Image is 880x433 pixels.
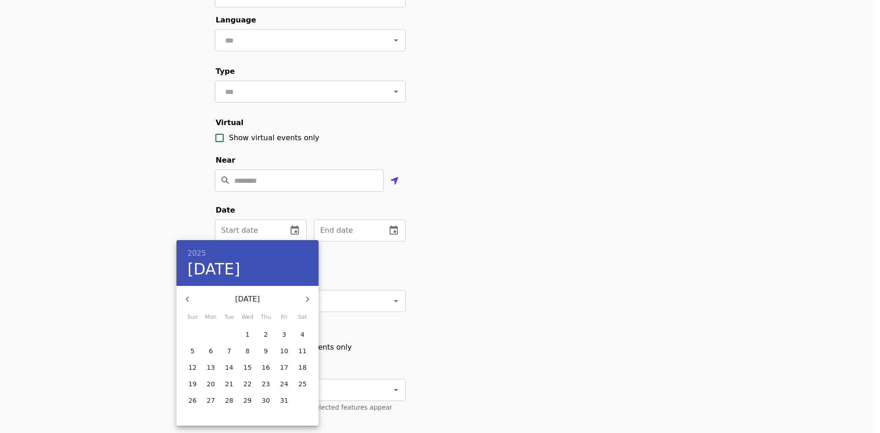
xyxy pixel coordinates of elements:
button: 15 [239,360,256,376]
p: 20 [207,379,215,389]
p: 15 [243,363,252,372]
p: 18 [298,363,307,372]
span: Tue [221,313,237,322]
button: 29 [239,393,256,409]
button: 22 [239,376,256,393]
button: 19 [184,376,201,393]
button: 25 [294,376,311,393]
button: 1 [239,327,256,343]
span: Sun [184,313,201,322]
p: 31 [280,396,288,405]
button: 12 [184,360,201,376]
span: Thu [258,313,274,322]
p: 3 [282,330,286,339]
button: 28 [221,393,237,409]
p: 23 [262,379,270,389]
span: Wed [239,313,256,322]
button: 18 [294,360,311,376]
button: 26 [184,393,201,409]
button: 31 [276,393,292,409]
p: 6 [209,346,213,356]
button: 10 [276,343,292,360]
button: 2025 [187,247,206,260]
p: 30 [262,396,270,405]
span: Fri [276,313,292,322]
button: 30 [258,393,274,409]
p: 4 [301,330,305,339]
p: 14 [225,363,233,372]
p: 27 [207,396,215,405]
p: 17 [280,363,288,372]
p: 21 [225,379,233,389]
p: 28 [225,396,233,405]
p: 29 [243,396,252,405]
button: 27 [203,393,219,409]
p: 2 [264,330,268,339]
button: 23 [258,376,274,393]
button: [DATE] [187,260,240,279]
button: 17 [276,360,292,376]
p: 9 [264,346,268,356]
button: 14 [221,360,237,376]
p: [DATE] [198,294,297,305]
button: 8 [239,343,256,360]
p: 13 [207,363,215,372]
p: 11 [298,346,307,356]
p: 12 [188,363,197,372]
p: 26 [188,396,197,405]
button: 24 [276,376,292,393]
button: 13 [203,360,219,376]
button: 5 [184,343,201,360]
p: 5 [191,346,195,356]
button: 20 [203,376,219,393]
button: 3 [276,327,292,343]
button: 2 [258,327,274,343]
p: 7 [227,346,231,356]
p: 1 [246,330,250,339]
p: 10 [280,346,288,356]
p: 16 [262,363,270,372]
p: 22 [243,379,252,389]
button: 16 [258,360,274,376]
button: 11 [294,343,311,360]
button: 6 [203,343,219,360]
p: 8 [246,346,250,356]
button: 9 [258,343,274,360]
button: 4 [294,327,311,343]
p: 24 [280,379,288,389]
button: 7 [221,343,237,360]
p: 19 [188,379,197,389]
p: 25 [298,379,307,389]
button: 21 [221,376,237,393]
span: Mon [203,313,219,322]
span: Sat [294,313,311,322]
